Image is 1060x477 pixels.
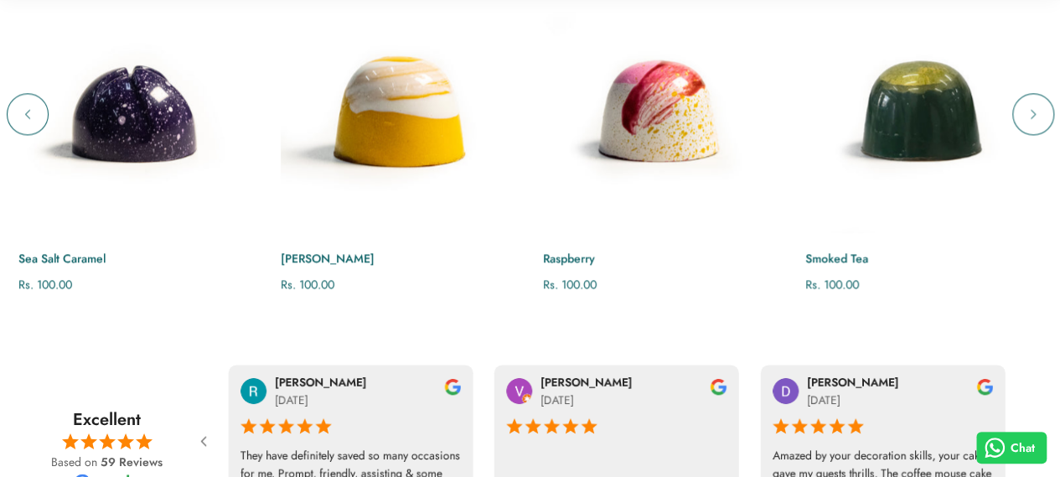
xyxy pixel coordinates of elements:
[51,454,163,470] div: Based on
[274,391,308,409] div: [DATE]
[18,276,72,293] span: Rs. 100.00
[18,250,256,267] a: Sea Salt Caramel
[101,453,163,469] b: 59 Reviews
[543,276,597,293] span: Rs. 100.00
[806,391,840,409] div: [DATE]
[976,378,992,394] a: review the reviwers
[805,276,859,293] span: Rs. 100.00
[976,432,1047,464] button: Chat
[805,250,1042,267] a: Smoked Tea
[540,391,574,409] div: [DATE]
[281,276,334,293] span: Rs. 100.00
[1011,439,1035,457] span: Chat
[506,378,532,404] img: User Image
[540,372,633,391] div: [PERSON_NAME]
[806,372,898,391] div: [PERSON_NAME]
[444,378,460,394] a: review the reviwers
[7,93,49,135] button: Previous
[240,378,266,404] img: User Image
[543,250,780,267] a: Raspberry
[1012,93,1054,135] button: Next
[711,378,726,394] a: review the reviwers
[281,250,518,267] a: [PERSON_NAME]
[97,453,163,469] a: 59 Reviews
[772,378,798,404] img: User Image
[73,412,141,428] div: Excellent
[274,372,366,391] div: [PERSON_NAME]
